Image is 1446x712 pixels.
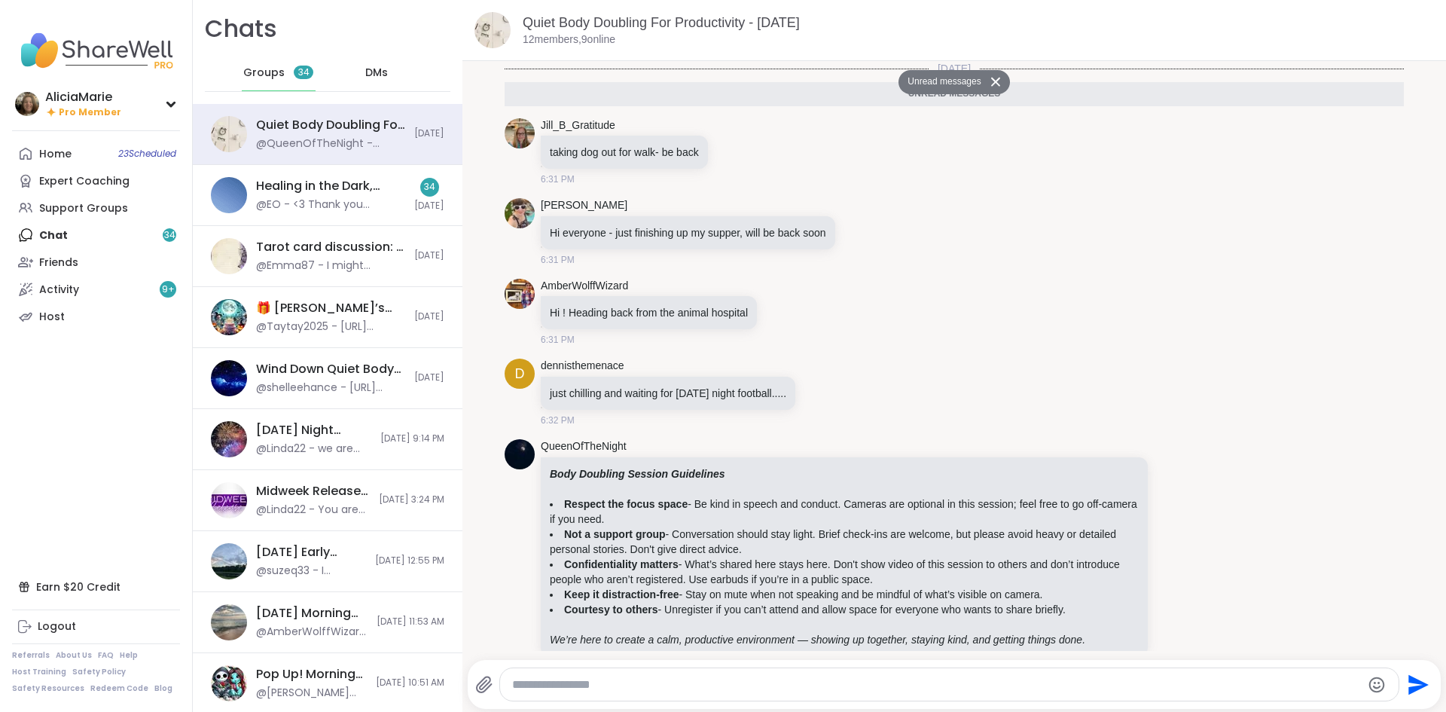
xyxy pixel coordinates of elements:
a: Help [120,650,138,661]
span: [DATE] [414,200,444,212]
img: https://sharewell-space-live.sfo3.digitaloceanspaces.com/user-generated/2564abe4-c444-4046-864b-7... [505,118,535,148]
div: 🎁 [PERSON_NAME]’s Spooktacular Birthday Party 🎃 , [DATE] [256,300,405,316]
div: Tarot card discussion: 3 of pentacles , [DATE] [256,239,405,255]
img: https://sharewell-space-live.sfo3.digitaloceanspaces.com/user-generated/3bf5b473-6236-4210-9da2-3... [505,198,535,228]
img: Wednesday Early Afternoon Body Double Buddies, Oct 08 [211,543,247,579]
span: [DATE] 9:14 PM [380,432,444,445]
span: [DATE] [414,371,444,384]
strong: Not a support group [564,528,666,540]
div: Unread messages [505,82,1404,106]
img: Wind Down Quiet Body Doubling - Wednesday, Oct 08 [211,360,247,396]
a: [PERSON_NAME] [541,198,627,213]
div: @Linda22 - You are amazing too! [256,503,370,518]
p: Hi ! Heading back from the animal hospital [550,305,748,320]
div: Home [39,147,72,162]
img: 🎁 Lynette’s Spooktacular Birthday Party 🎃 , Oct 11 [211,299,247,335]
div: AliciaMarie [45,89,121,105]
p: 12 members, 9 online [523,32,615,47]
li: - Unregister if you can’t attend and allow space for everyone who wants to share briefly. [550,602,1139,617]
div: [DATE] Early Afternoon Body Double Buddies, [DATE] [256,544,366,561]
div: Friends [39,255,78,270]
span: [DATE] 12:55 PM [375,555,444,567]
span: [DATE] [929,61,980,76]
a: AmberWolffWizard [541,279,628,294]
img: Quiet Body Doubling For Productivity - Thursday, Oct 09 [474,12,511,48]
div: @Linda22 - we are kids at heart :-) [256,442,371,457]
a: Safety Policy [72,667,126,677]
a: Host Training [12,667,66,677]
strong: Courtesy to others [564,604,657,616]
div: Host [39,310,65,325]
img: Quiet Body Doubling For Productivity - Thursday, Oct 09 [211,116,247,152]
div: Healing in the Dark, [DATE] [256,178,405,194]
span: Groups [243,66,285,81]
a: Redeem Code [90,683,148,694]
button: Send [1399,668,1433,701]
span: [DATE] 3:24 PM [379,494,444,506]
div: @Taytay2025 - [URL][DOMAIN_NAME] [256,319,405,335]
a: Home23Scheduled [12,140,180,167]
strong: Respect the focus space [564,498,688,510]
a: Activity9+ [12,276,180,303]
img: https://sharewell-space-live.sfo3.digitaloceanspaces.com/user-generated/d7277878-0de6-43a2-a937-4... [505,439,535,469]
div: [DATE] Morning Body Double Buddies, [DATE] [256,605,368,622]
div: @shelleehance - [URL][DOMAIN_NAME] [256,380,405,396]
div: @AmberWolffWizard - [URL][DOMAIN_NAME] [256,625,368,640]
a: FAQ [98,650,114,661]
a: Referrals [12,650,50,661]
a: dennisthemenace [541,359,624,374]
span: 6:31 PM [541,333,575,347]
a: Host [12,303,180,330]
div: [DATE] Night [PERSON_NAME] Pack, [DATE] [256,422,371,439]
img: AliciaMarie [15,92,39,116]
a: Expert Coaching [12,167,180,194]
span: [DATE] 10:51 AM [376,677,444,689]
div: @EO - <3 Thank you [PERSON_NAME]! [256,197,405,212]
div: Logout [38,619,76,634]
span: 6:32 PM [541,414,575,427]
span: 23 Scheduled [118,148,176,160]
div: Midweek Release-Coping with Mood, [DATE] [256,483,370,500]
button: Emoji picker [1368,676,1386,694]
span: d [515,364,525,384]
img: https://sharewell-space-live.sfo3.digitaloceanspaces.com/user-generated/9a5601ee-7e1f-42be-b53e-4... [505,279,535,309]
li: - Be kind in speech and conduct. Cameras are optional in this session; feel free to go off-camera... [550,497,1139,527]
img: Pop Up! Morning Session!, Oct 08 [211,665,247,701]
a: Safety Resources [12,683,84,694]
div: Pop Up! Morning Session!, [DATE] [256,666,367,683]
div: Quiet Body Doubling For Productivity - [DATE] [256,117,405,133]
a: Quiet Body Doubling For Productivity - [DATE] [523,15,800,30]
span: DMs [365,66,388,81]
span: [DATE] [414,249,444,262]
em: We’re here to create a calm, productive environment — showing up together, staying kind, and gett... [550,634,1085,646]
div: 34 [420,178,439,197]
div: @Emma87 - I might change it up and not include any of the questions...just trying to prepare so t... [256,258,405,273]
span: 34 [298,66,310,79]
img: Tarot card discussion: 3 of pentacles , Oct 10 [211,238,247,274]
div: Earn $20 Credit [12,573,180,600]
img: Wednesday Night Wolff Pack, Oct 08 [211,421,247,457]
a: Blog [154,683,172,694]
span: 9 + [162,283,175,296]
div: Wind Down Quiet Body Doubling - [DATE] [256,361,405,377]
strong: Keep it distraction-free [564,588,679,600]
textarea: Type your message [512,677,1362,692]
span: [DATE] [414,310,444,323]
h1: Chats [205,12,277,46]
li: - Conversation should stay light. Brief check-ins are welcome, but please avoid heavy or detailed... [550,527,1139,557]
p: taking dog out for walk- be back [550,145,699,160]
strong: Body Doubling Session Guidelines [550,468,725,480]
span: [DATE] [414,127,444,140]
div: @[PERSON_NAME] you have any plans for the day [256,686,367,701]
img: Midweek Release-Coping with Mood, Oct 08 [211,482,247,518]
p: just chilling and waiting for [DATE] night football..... [550,386,786,401]
p: Hi everyone - just finishing up my supper, will be back soon [550,225,826,240]
a: About Us [56,650,92,661]
img: ShareWell Nav Logo [12,24,180,77]
div: Expert Coaching [39,174,130,189]
a: Friends [12,249,180,276]
li: - What’s shared here stays here. Don't show video of this session to others and don’t introduce p... [550,557,1139,587]
strong: Confidentiality matters [564,558,679,570]
img: Wednesday Morning Body Double Buddies, Oct 08 [211,604,247,640]
span: 6:31 PM [541,173,575,186]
